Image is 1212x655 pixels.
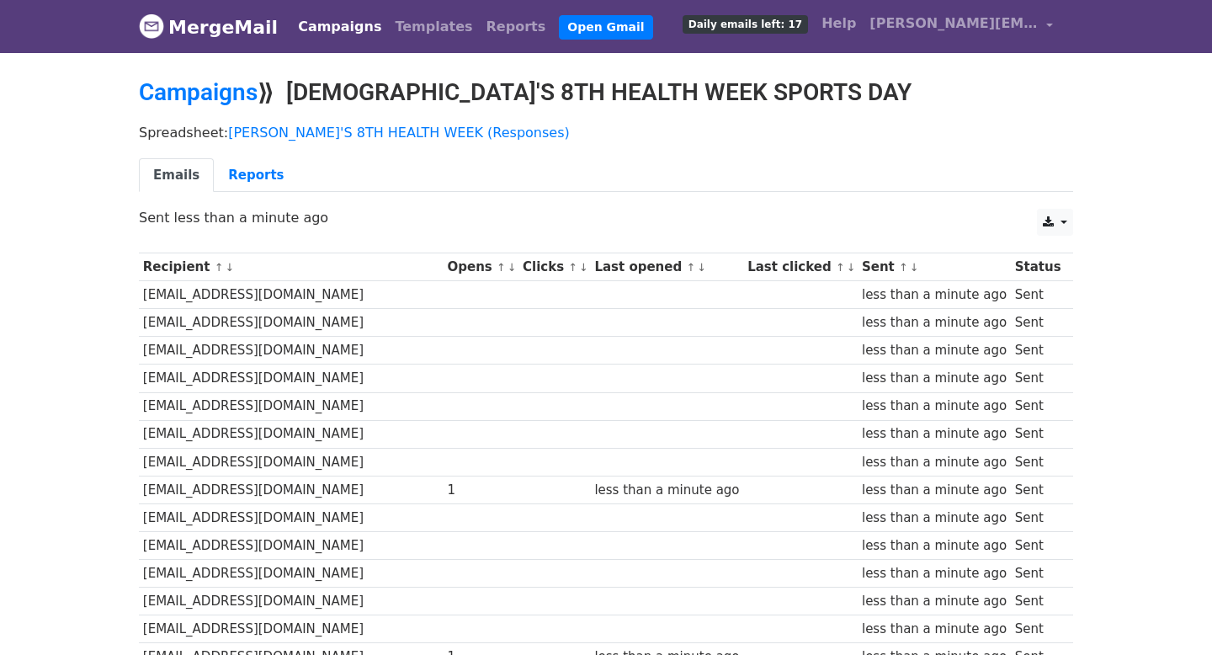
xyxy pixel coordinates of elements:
td: [EMAIL_ADDRESS][DOMAIN_NAME] [139,392,444,420]
a: ↑ [686,261,695,274]
th: Clicks [518,253,590,281]
a: Campaigns [291,10,388,44]
div: less than a minute ago [862,481,1007,500]
th: Status [1011,253,1065,281]
div: less than a minute ago [862,509,1007,528]
div: 1 [447,481,514,500]
div: less than a minute ago [862,313,1007,333]
td: Sent [1011,503,1065,531]
div: less than a minute ago [862,453,1007,472]
td: [EMAIL_ADDRESS][DOMAIN_NAME] [139,337,444,365]
div: less than a minute ago [862,397,1007,416]
td: [EMAIL_ADDRESS][DOMAIN_NAME] [139,420,444,448]
a: ↓ [225,261,234,274]
td: Sent [1011,392,1065,420]
a: Help [815,7,863,40]
a: ↓ [508,261,517,274]
a: [PERSON_NAME][EMAIL_ADDRESS][DOMAIN_NAME] [863,7,1060,46]
div: less than a minute ago [862,536,1007,556]
a: Daily emails left: 17 [676,7,815,40]
a: Reports [480,10,553,44]
td: Sent [1011,560,1065,588]
td: Sent [1011,420,1065,448]
div: less than a minute ago [862,424,1007,444]
a: [PERSON_NAME]'S 8TH HEALTH WEEK (Responses) [228,125,570,141]
a: Reports [214,158,298,193]
th: Opens [444,253,519,281]
td: Sent [1011,309,1065,337]
td: [EMAIL_ADDRESS][DOMAIN_NAME] [139,476,444,503]
a: ↑ [215,261,224,274]
a: Campaigns [139,78,258,106]
td: [EMAIL_ADDRESS][DOMAIN_NAME] [139,560,444,588]
td: Sent [1011,615,1065,643]
p: Spreadsheet: [139,124,1073,141]
a: ↑ [497,261,506,274]
td: Sent [1011,365,1065,392]
div: less than a minute ago [862,564,1007,583]
a: ↓ [697,261,706,274]
div: less than a minute ago [862,620,1007,639]
div: less than a minute ago [862,285,1007,305]
td: Sent [1011,281,1065,309]
td: [EMAIL_ADDRESS][DOMAIN_NAME] [139,448,444,476]
td: [EMAIL_ADDRESS][DOMAIN_NAME] [139,365,444,392]
td: Sent [1011,588,1065,615]
td: Sent [1011,476,1065,503]
a: Open Gmail [559,15,652,40]
img: MergeMail logo [139,13,164,39]
td: [EMAIL_ADDRESS][DOMAIN_NAME] [139,503,444,531]
div: less than a minute ago [862,341,1007,360]
td: [EMAIL_ADDRESS][DOMAIN_NAME] [139,532,444,560]
td: [EMAIL_ADDRESS][DOMAIN_NAME] [139,615,444,643]
a: ↓ [847,261,856,274]
td: Sent [1011,337,1065,365]
a: ↓ [910,261,919,274]
a: MergeMail [139,9,278,45]
div: less than a minute ago [594,481,739,500]
a: ↓ [579,261,588,274]
td: Sent [1011,532,1065,560]
a: Templates [388,10,479,44]
th: Recipient [139,253,444,281]
span: Daily emails left: 17 [683,15,808,34]
a: ↑ [836,261,845,274]
p: Sent less than a minute ago [139,209,1073,226]
td: [EMAIL_ADDRESS][DOMAIN_NAME] [139,588,444,615]
th: Last clicked [743,253,858,281]
a: ↑ [568,261,577,274]
th: Sent [858,253,1011,281]
div: less than a minute ago [862,592,1007,611]
div: less than a minute ago [862,369,1007,388]
a: Emails [139,158,214,193]
span: [PERSON_NAME][EMAIL_ADDRESS][DOMAIN_NAME] [869,13,1038,34]
td: [EMAIL_ADDRESS][DOMAIN_NAME] [139,309,444,337]
td: [EMAIL_ADDRESS][DOMAIN_NAME] [139,281,444,309]
th: Last opened [591,253,744,281]
td: Sent [1011,448,1065,476]
a: ↑ [899,261,908,274]
h2: ⟫ [DEMOGRAPHIC_DATA]'S 8TH HEALTH WEEK SPORTS DAY [139,78,1073,107]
